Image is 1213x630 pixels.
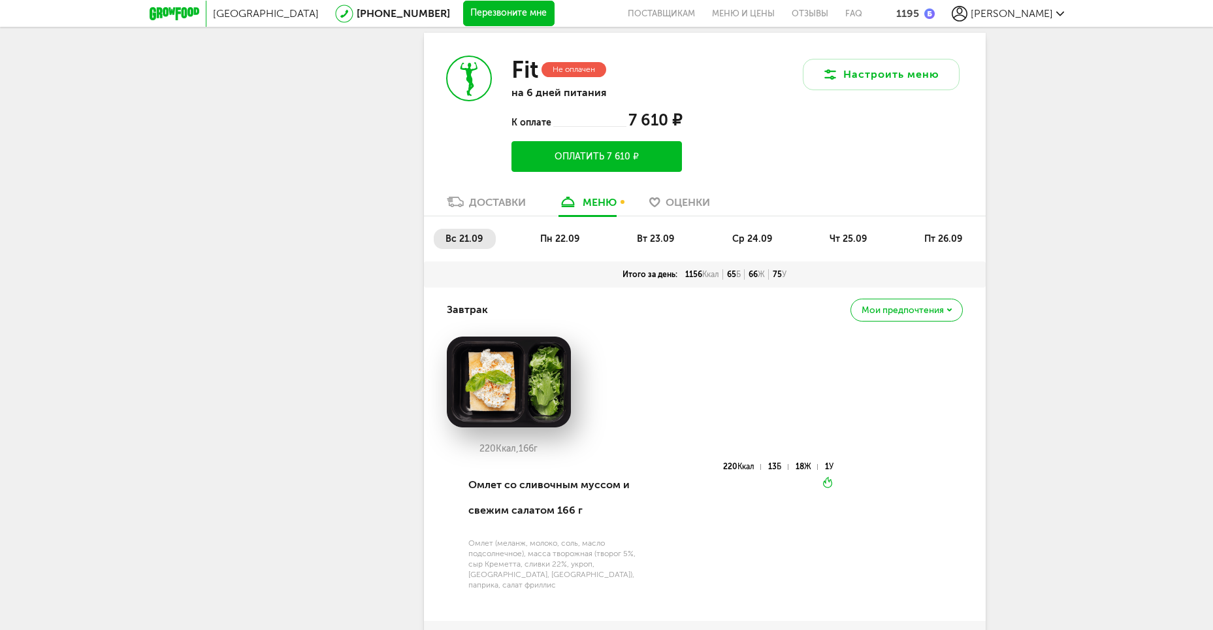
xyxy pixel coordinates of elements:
button: Перезвоните мне [463,1,555,27]
span: чт 25.09 [830,233,867,244]
div: Омлет со сливочным муссом и свежим салатом 166 г [468,463,649,533]
span: [GEOGRAPHIC_DATA] [213,7,319,20]
div: 1195 [896,7,919,20]
div: Омлет (меланж, молоко, соль, масло подсолнечное), масса творожная (творог 5%, сыр Креметта, сливк... [468,538,649,590]
div: 13 [768,464,788,470]
span: г [534,443,538,454]
div: 1156 [681,269,723,280]
a: меню [552,195,623,216]
div: 18 [796,464,818,470]
div: меню [583,196,617,208]
span: пт 26.09 [924,233,962,244]
div: 65 [723,269,745,280]
div: 66 [745,269,769,280]
span: 7 610 ₽ [628,110,682,129]
span: У [782,270,786,279]
span: [PERSON_NAME] [971,7,1053,20]
div: 1 [825,464,833,470]
img: big_a1G3ZWEHJ4D4vTWa.png [447,337,571,428]
div: Итого за день: [619,269,681,280]
p: на 6 дней питания [511,86,681,99]
h3: Fit [511,56,538,84]
span: ср 24.09 [732,233,772,244]
a: Оценки [643,195,717,216]
span: Ккал, [496,443,519,454]
span: Мои предпочтения [862,306,944,315]
button: Настроить меню [803,59,960,90]
img: bonus_b.cdccf46.png [924,8,935,19]
h4: Завтрак [447,297,488,322]
div: 220 166 [447,444,571,454]
div: Не оплачен [542,62,606,77]
span: вс 21.09 [445,233,483,244]
span: Б [777,462,781,471]
span: Ж [758,270,765,279]
div: 75 [769,269,790,280]
span: вт 23.09 [637,233,674,244]
a: Доставки [440,195,532,216]
span: пн 22.09 [540,233,579,244]
div: 220 [723,464,761,470]
span: Ккал [737,462,754,471]
span: Оценки [666,196,710,208]
span: К оплате [511,117,553,128]
span: Б [736,270,741,279]
span: Ккал [702,270,719,279]
span: У [829,462,833,471]
button: Оплатить 7 610 ₽ [511,141,681,172]
div: Доставки [469,196,526,208]
span: Ж [804,462,811,471]
a: [PHONE_NUMBER] [357,7,450,20]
